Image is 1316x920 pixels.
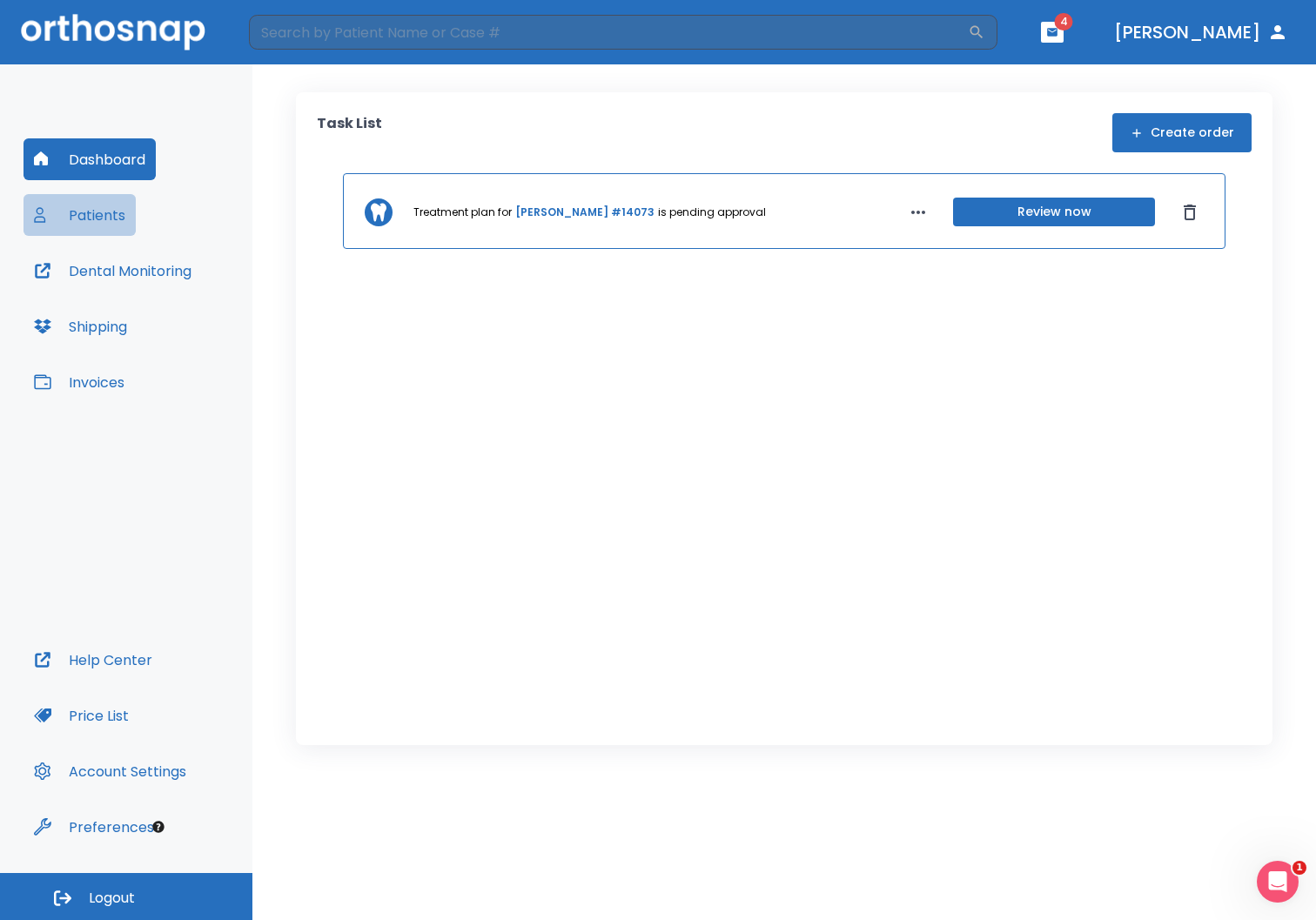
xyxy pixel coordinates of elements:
[1112,113,1252,152] button: Create order
[23,750,197,792] button: Account Settings
[413,205,512,220] p: Treatment plan for
[23,361,135,403] button: Invoices
[515,205,655,220] a: [PERSON_NAME] #14073
[249,15,968,50] input: Search by Patient Name or Case #
[23,194,136,236] button: Patients
[151,819,166,835] div: Tooltip anchor
[1292,861,1306,875] span: 1
[23,806,164,848] button: Preferences
[1257,861,1299,903] iframe: Intercom live chat
[1176,198,1204,226] button: Dismiss
[658,205,766,220] p: is pending approval
[23,306,138,347] button: Shipping
[21,14,205,50] img: Orthosnap
[953,198,1155,226] button: Review now
[23,250,202,292] button: Dental Monitoring
[1055,13,1073,30] span: 4
[23,639,163,681] button: Help Center
[1107,17,1295,48] button: [PERSON_NAME]
[89,889,135,908] span: Logout
[23,695,139,736] button: Price List
[23,138,156,180] button: Dashboard
[317,113,382,152] p: Task List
